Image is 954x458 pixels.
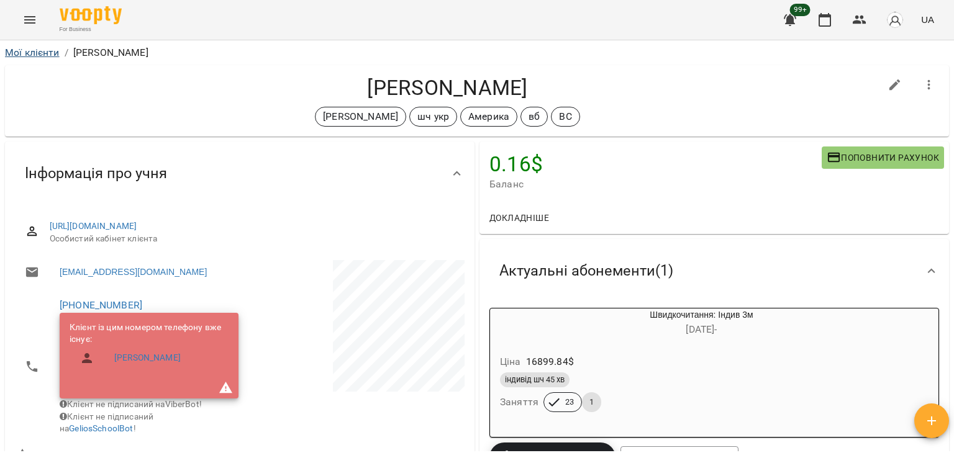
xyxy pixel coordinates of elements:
[686,323,717,335] span: [DATE] -
[70,321,229,375] ul: Клієнт із цим номером телефону вже існує:
[822,146,944,169] button: Поповнити рахунок
[15,75,880,101] h4: [PERSON_NAME]
[559,109,571,124] p: ВС
[489,177,822,192] span: Баланс
[323,109,398,124] p: [PERSON_NAME]
[484,207,554,229] button: Докладніше
[50,221,137,231] a: [URL][DOMAIN_NAME]
[60,399,202,409] span: Клієнт не підписаний на ViberBot!
[460,107,517,127] div: Америка
[50,233,455,245] span: Особистий кабінет клієнта
[558,397,581,408] span: 23
[551,107,579,127] div: ВС
[315,107,406,127] div: [PERSON_NAME]
[921,13,934,26] span: UA
[490,308,550,338] div: Швидкочитання: Індив 3м
[916,8,939,31] button: UA
[73,45,148,60] p: [PERSON_NAME]
[417,109,449,124] p: шч укр
[65,45,68,60] li: /
[479,239,949,303] div: Актуальні абонементи(1)
[500,374,570,385] span: індивід шч 45 хв
[489,210,549,225] span: Докладніше
[790,4,811,16] span: 99+
[490,308,853,427] button: Швидкочитання: Індив 3м[DATE]- Ціна16899.84$індивід шч 45 хвЗаняття231
[499,261,673,281] span: Актуальні абонементи ( 1 )
[489,151,822,177] h4: 0.16 $
[550,308,853,338] div: Швидкочитання: Індив 3м
[500,393,538,411] h6: Заняття
[15,5,45,35] button: Menu
[468,109,509,124] p: Америка
[526,354,574,369] p: 16899.84 $
[520,107,548,127] div: вб
[5,47,60,58] a: Мої клієнти
[60,299,142,311] a: [PHONE_NUMBER]
[500,353,521,370] h6: Ціна
[114,352,181,364] a: [PERSON_NAME]
[69,423,133,433] a: GeliosSchoolBot
[5,141,475,205] div: Інформація про учня
[60,411,153,434] span: Клієнт не підписаний на !
[60,266,207,278] a: [EMAIL_ADDRESS][DOMAIN_NAME]
[25,164,167,183] span: Інформація про учня
[886,11,904,29] img: avatar_s.png
[582,397,601,408] span: 1
[5,45,949,60] nav: breadcrumb
[827,150,939,165] span: Поповнити рахунок
[529,109,540,124] p: вб
[60,25,122,34] span: For Business
[409,107,457,127] div: шч укр
[60,6,122,24] img: Voopty Logo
